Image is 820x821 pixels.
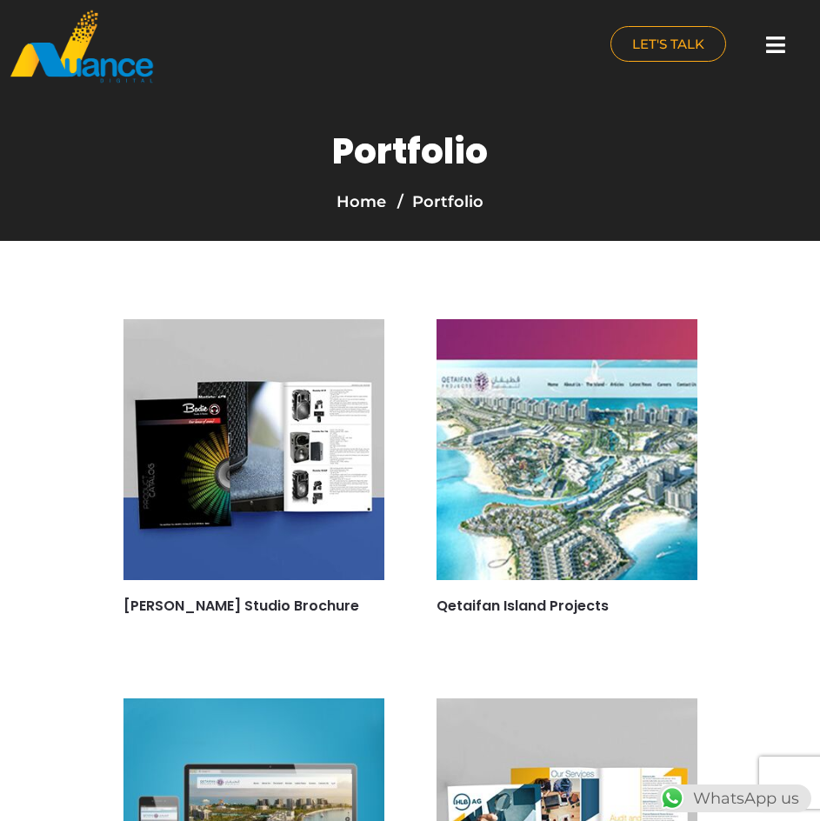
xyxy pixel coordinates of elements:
h1: Portfolio [332,130,488,172]
div: WhatsApp us [657,784,811,812]
li: Portfolio [393,190,483,214]
a: nuance-qatar_logo [9,9,402,84]
img: WhatsApp [658,784,686,812]
img: nuance-qatar_logo [9,9,155,84]
span: LET'S TALK [632,37,704,50]
a: WhatsAppWhatsApp us [657,789,811,808]
a: LET'S TALK [610,26,726,62]
a: Qetaifan Island Projects [437,596,609,616]
a: Home [337,192,386,211]
a: [PERSON_NAME] Studio Brochure [123,596,359,616]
